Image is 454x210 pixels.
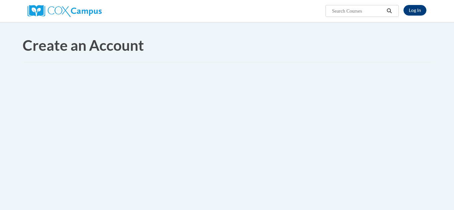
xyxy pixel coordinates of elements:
a: Cox Campus [28,8,102,13]
input: Search Courses [331,7,385,15]
span: Create an Account [23,36,144,54]
i:  [387,9,393,14]
button: Search [385,7,395,15]
a: Log In [403,5,426,16]
img: Cox Campus [28,5,102,17]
